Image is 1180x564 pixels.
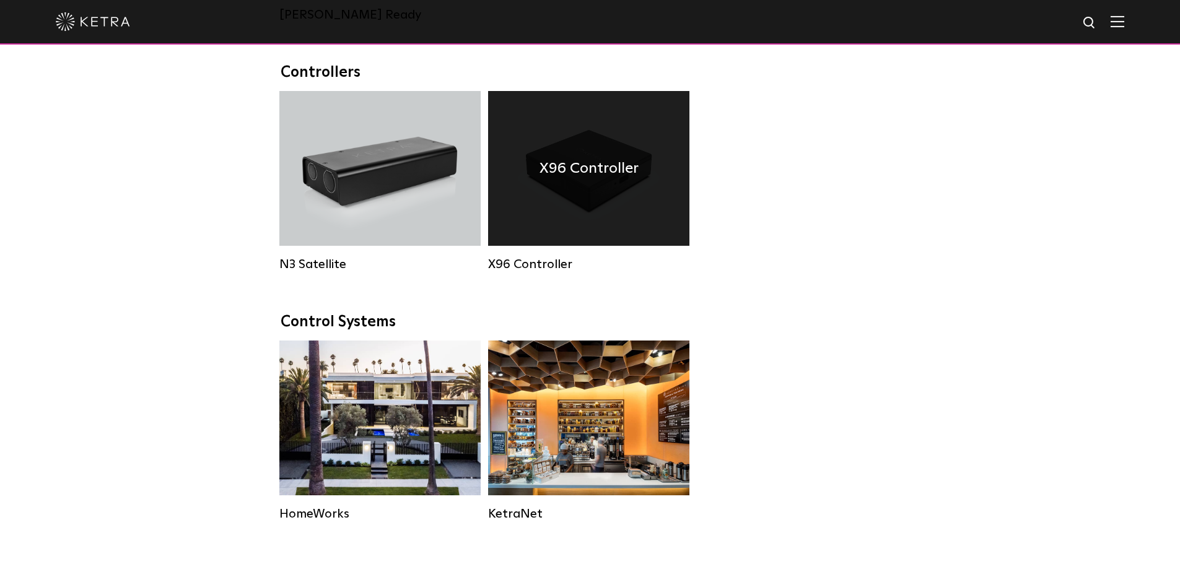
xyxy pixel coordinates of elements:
div: Controllers [281,64,900,82]
a: X96 Controller X96 Controller [488,91,689,272]
div: N3 Satellite [279,257,481,272]
a: KetraNet Legacy System [488,341,689,521]
img: search icon [1082,15,1098,31]
div: Control Systems [281,313,900,331]
a: HomeWorks Residential Solution [279,341,481,521]
h4: X96 Controller [540,157,639,180]
div: X96 Controller [488,257,689,272]
div: HomeWorks [279,506,481,521]
img: ketra-logo-2019-white [56,12,130,31]
img: Hamburger%20Nav.svg [1111,15,1124,27]
a: N3 Satellite N3 Satellite [279,91,481,272]
div: KetraNet [488,506,689,521]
